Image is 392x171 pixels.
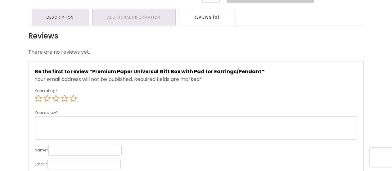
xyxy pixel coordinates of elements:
h2: Reviews [29,32,364,41]
a: 4 of 5 stars [61,95,69,102]
span: Be the first to review “Premium Paper Universal Gift Box with Pad for Earrings/Pendant” [35,68,265,75]
a: Reviews (0) [179,9,235,25]
a: 5 of 5 stars [70,95,77,102]
p: There are no reviews yet. [29,48,364,56]
a: 2 of 5 stars [44,95,51,102]
label: Email [35,161,47,167]
label: Your review [35,110,58,115]
a: 3 of 5 stars [52,95,60,102]
a: 1 of 5 stars [35,95,43,102]
a: Additional information [92,9,175,25]
label: Name [35,147,48,153]
span: Your email address will not be published. [35,76,133,83]
a: Description [32,9,89,25]
span: Required fields are marked [134,76,202,83]
label: Your rating [35,88,58,93]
